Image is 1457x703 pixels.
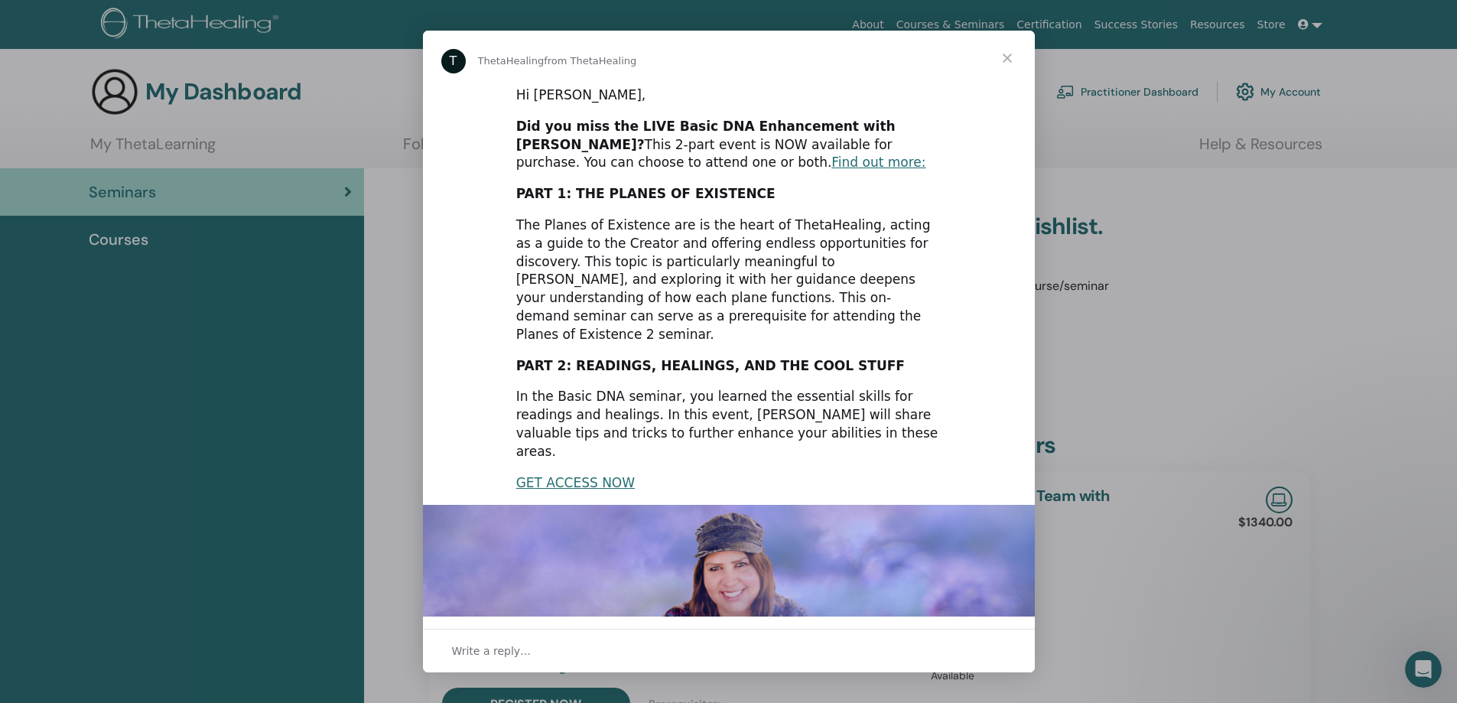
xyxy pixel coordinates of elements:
a: GET ACCESS NOW [516,475,635,490]
span: ThetaHealing [478,55,545,67]
b: PART 2: READINGS, HEALINGS, AND THE COOL STUFF [516,358,905,373]
div: Open conversation and reply [423,629,1035,672]
b: Did you miss the LIVE Basic DNA Enhancement with [PERSON_NAME]? [516,119,896,152]
div: This 2-part event is NOW available for purchase. You can choose to attend one or both. [516,118,942,172]
a: Find out more: [831,155,925,170]
div: The Planes of Existence are is the heart of ThetaHealing, acting as a guide to the Creator and of... [516,216,942,344]
span: from ThetaHealing [544,55,636,67]
div: In the Basic DNA seminar, you learned the essential skills for readings and healings. In this eve... [516,388,942,461]
div: Profile image for ThetaHealing [441,49,466,73]
span: Close [980,31,1035,86]
b: PART 1: THE PLANES OF EXISTENCE [516,186,776,201]
div: Hi [PERSON_NAME], [516,86,942,105]
span: Write a reply… [452,641,532,661]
